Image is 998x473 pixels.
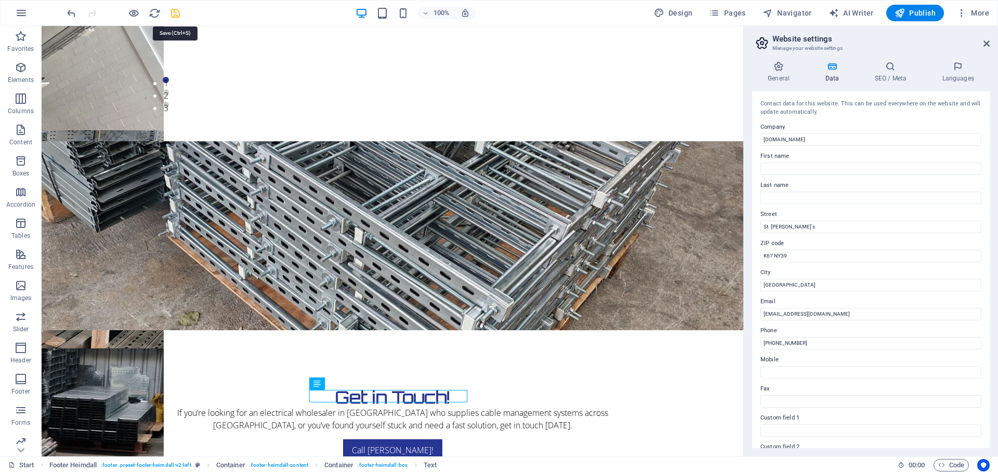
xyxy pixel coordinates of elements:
h3: Manage your website settings [772,44,969,53]
span: Click to select. Double-click to edit [216,459,245,471]
span: 00 00 [909,459,925,471]
label: Last name [760,179,981,192]
p: Slider [13,325,29,333]
label: City [760,266,981,279]
button: AI Writer [824,5,878,21]
span: Click to select. Double-click to edit [424,459,437,471]
p: Boxes [12,169,30,178]
button: Usercentrics [977,459,990,471]
div: Design (Ctrl+Alt+Y) [650,5,697,21]
span: Publish [895,8,936,18]
h4: Data [809,61,859,83]
p: Accordion [6,200,35,209]
label: Email [760,295,981,308]
p: Forms [11,418,30,427]
h4: Languages [926,61,990,83]
label: Fax [760,383,981,395]
button: 2 [121,63,127,70]
p: Header [10,356,31,364]
button: reload [148,7,161,19]
label: ZIP code [760,237,981,250]
button: Code [934,459,969,471]
button: 100% [418,7,455,19]
span: . footer-heimdall-box [358,459,408,471]
span: . footer .preset-footer-heimdall-v2-left [101,459,191,471]
p: Content [9,138,32,146]
label: First name [760,150,981,163]
label: Company [760,121,981,133]
span: More [956,8,989,18]
span: Click to select. Double-click to edit [324,459,353,471]
button: Publish [886,5,944,21]
span: Code [938,459,964,471]
button: Navigator [758,5,816,21]
p: Footer [11,387,30,396]
p: Favorites [7,45,34,53]
button: save [169,7,181,19]
span: . footer-heimdall-content [249,459,308,471]
i: This element is a customizable preset [195,462,200,468]
button: Pages [705,5,750,21]
a: Click to cancel selection. Double-click to open Pages [8,459,34,471]
span: : [916,461,917,469]
div: Contact data for this website. This can be used everywhere on the website and will update automat... [760,100,981,117]
h6: Session time [898,459,925,471]
span: AI Writer [829,8,874,18]
nav: breadcrumb [49,459,437,471]
p: Columns [8,107,34,115]
p: Images [10,294,32,302]
h4: General [752,61,809,83]
h6: 100% [434,7,450,19]
span: Navigator [763,8,812,18]
h4: SEO / Meta [859,61,926,83]
button: 1 [121,51,127,57]
h2: Website settings [772,34,990,44]
button: Design [650,5,697,21]
p: Tables [11,232,30,240]
p: Features [8,263,33,271]
label: Street [760,208,981,221]
label: Mobile [760,354,981,366]
label: Custom field 1 [760,412,981,424]
span: Design [654,8,693,18]
label: Phone [760,325,981,337]
p: Elements [8,76,34,84]
button: More [952,5,993,21]
button: 3 [121,76,127,82]
i: Undo: Change text (Ctrl+Z) [65,7,77,19]
button: undo [65,7,77,19]
label: Custom field 2 [760,441,981,453]
span: Pages [709,8,745,18]
i: On resize automatically adjust zoom level to fit chosen device. [461,8,470,18]
span: Click to select. Double-click to edit [49,459,97,471]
